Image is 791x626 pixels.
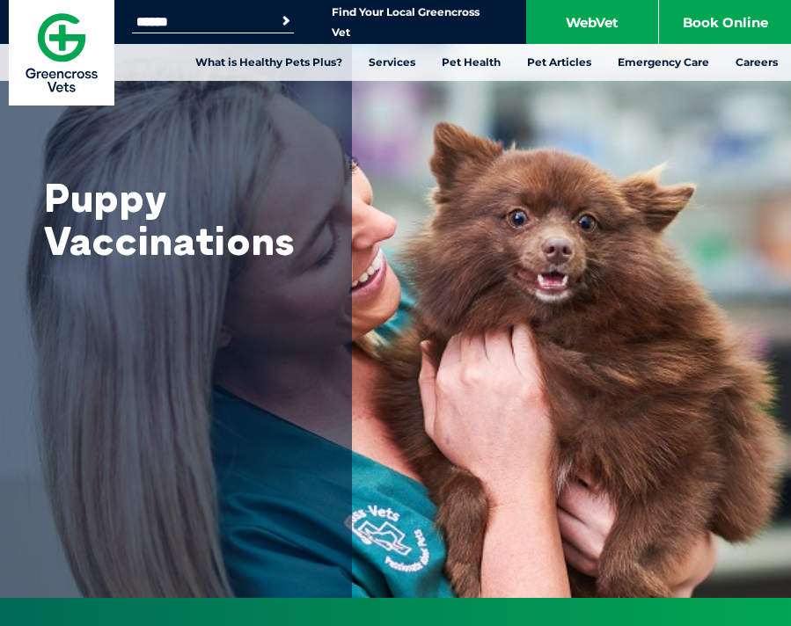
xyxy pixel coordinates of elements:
[355,44,428,81] a: Services
[44,176,308,262] h1: Puppy Vaccinations
[428,44,514,81] a: Pet Health
[277,12,295,30] button: Search
[182,44,355,81] a: What is Healthy Pets Plus?
[604,44,722,81] a: Emergency Care
[514,44,604,81] a: Pet Articles
[722,44,791,81] a: Careers
[332,5,480,40] a: Find Your Local Greencross Vet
